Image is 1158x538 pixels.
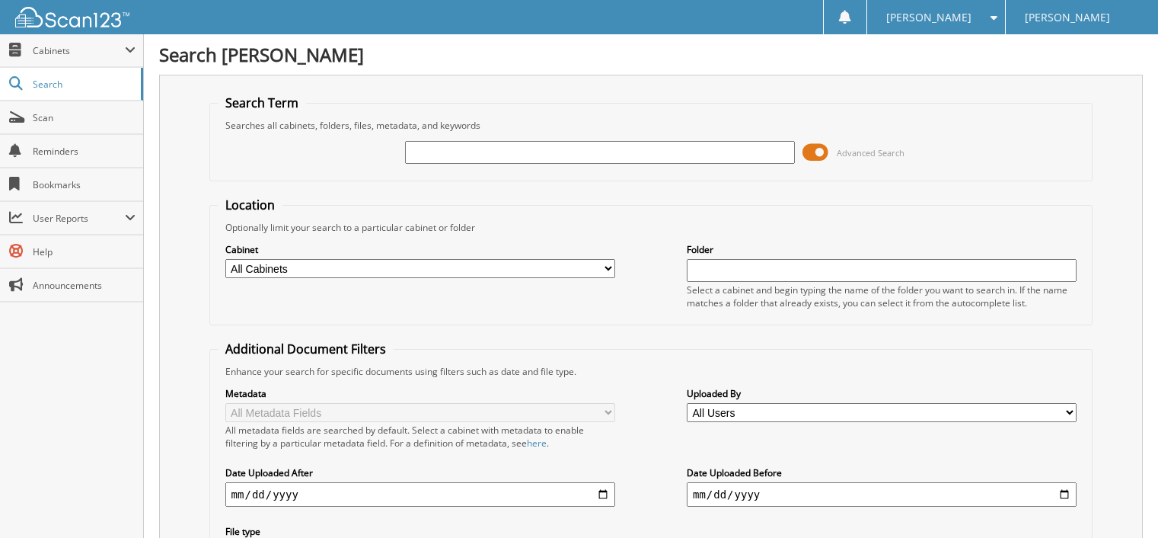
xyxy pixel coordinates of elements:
[225,482,615,507] input: start
[218,365,1085,378] div: Enhance your search for specific documents using filters such as date and file type.
[15,7,129,27] img: scan123-logo-white.svg
[33,245,136,258] span: Help
[33,279,136,292] span: Announcements
[1025,13,1110,22] span: [PERSON_NAME]
[33,78,133,91] span: Search
[687,387,1077,400] label: Uploaded By
[218,197,282,213] legend: Location
[218,94,306,111] legend: Search Term
[225,466,615,479] label: Date Uploaded After
[218,119,1085,132] div: Searches all cabinets, folders, files, metadata, and keywords
[225,525,615,538] label: File type
[225,243,615,256] label: Cabinet
[687,466,1077,479] label: Date Uploaded Before
[218,221,1085,234] div: Optionally limit your search to a particular cabinet or folder
[33,212,125,225] span: User Reports
[159,42,1143,67] h1: Search [PERSON_NAME]
[837,147,904,159] span: Advanced Search
[225,424,615,450] div: All metadata fields are searched by default. Select a cabinet with metadata to enable filtering b...
[687,482,1077,507] input: end
[33,111,136,124] span: Scan
[33,178,136,191] span: Bookmarks
[225,387,615,400] label: Metadata
[886,13,971,22] span: [PERSON_NAME]
[687,283,1077,309] div: Select a cabinet and begin typing the name of the folder you want to search in. If the name match...
[33,145,136,158] span: Reminders
[33,44,125,57] span: Cabinets
[687,243,1077,256] label: Folder
[527,437,547,450] a: here
[218,341,394,357] legend: Additional Document Filters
